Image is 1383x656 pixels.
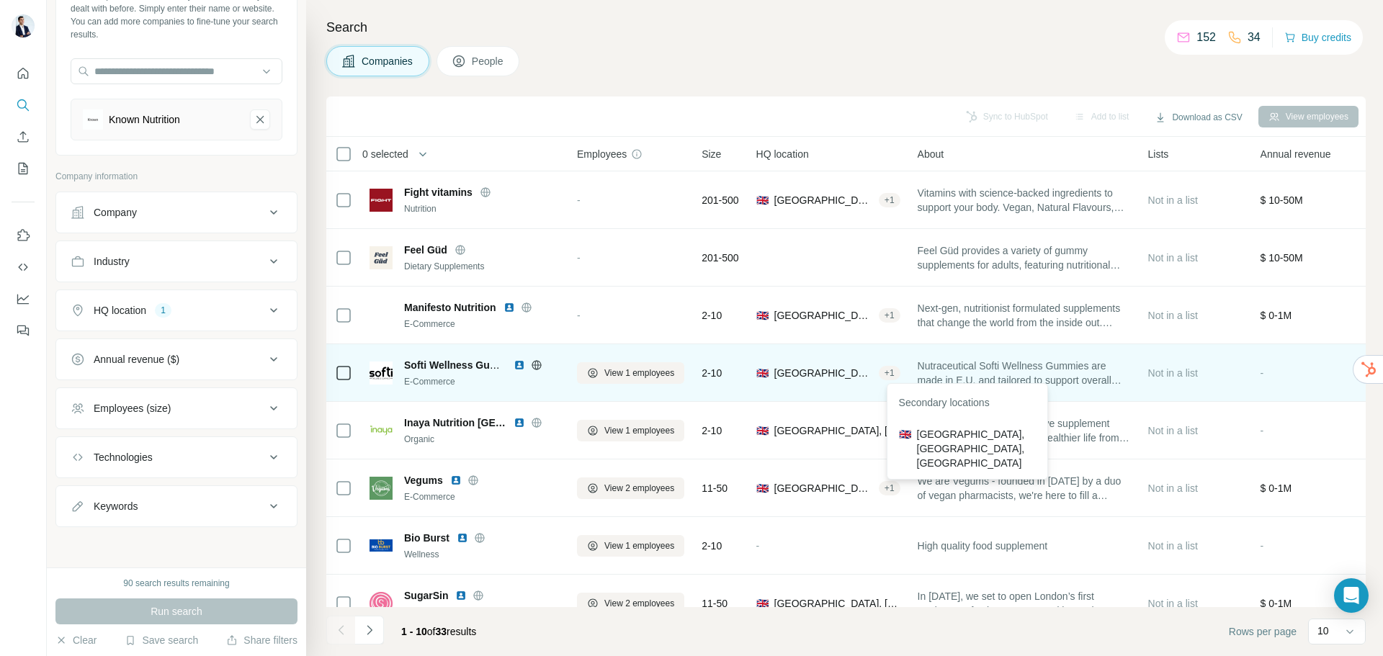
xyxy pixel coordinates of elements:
[604,367,674,379] span: View 1 employees
[362,147,408,161] span: 0 selected
[436,626,447,637] span: 33
[370,246,393,269] img: Logo of Feel Güd
[401,626,476,637] span: results
[702,308,722,323] span: 2-10
[577,310,581,321] span: -
[1229,624,1297,639] span: Rows per page
[1261,310,1292,321] span: $ 0-1M
[756,540,760,552] span: -
[12,223,35,248] button: Use Surfe on LinkedIn
[1261,540,1264,552] span: -
[125,633,198,647] button: Save search
[702,481,728,495] span: 11-50
[404,318,560,331] div: E-Commerce
[604,539,674,552] span: View 1 employees
[1148,310,1198,321] span: Not in a list
[774,481,873,495] span: [GEOGRAPHIC_DATA]
[503,302,515,313] img: LinkedIn logo
[370,539,393,551] img: Logo of Bio Burst
[1261,147,1331,161] span: Annual revenue
[702,147,721,161] span: Size
[577,147,627,161] span: Employees
[702,423,722,438] span: 2-10
[12,318,35,343] button: Feedback
[12,124,35,150] button: Enrich CSV
[94,254,130,269] div: Industry
[756,481,769,495] span: 🇬🇧
[94,205,137,220] div: Company
[55,170,297,183] p: Company information
[577,252,581,264] span: -
[404,588,448,603] span: SugarSin
[56,195,297,230] button: Company
[12,254,35,280] button: Use Surfe API
[94,499,138,513] div: Keywords
[514,417,525,428] img: LinkedIn logo
[427,626,436,637] span: of
[918,301,1131,330] span: Next-gen, nutritionist formulated supplements that change the world from the inside out. Founder ...
[702,251,738,265] span: 201-500
[918,539,1048,553] span: High quality food supplement
[1196,29,1216,46] p: 152
[404,300,496,315] span: Manifesto Nutrition
[756,423,769,438] span: 🇬🇧
[404,202,560,215] div: Nutrition
[370,425,393,436] img: Logo of Inaya Nutrition UK
[1148,598,1198,609] span: Not in a list
[918,243,1131,272] span: Feel Güd provides a variety of gummy supplements for adults, featuring nutritional gummies like a...
[404,490,560,503] div: E-Commerce
[577,194,581,206] span: -
[756,596,769,611] span: 🇬🇧
[404,433,560,446] div: Organic
[604,597,674,610] span: View 2 employees
[1148,194,1198,206] span: Not in a list
[1148,147,1169,161] span: Lists
[94,352,179,367] div: Annual revenue ($)
[774,596,900,611] span: [GEOGRAPHIC_DATA], [GEOGRAPHIC_DATA]
[1148,482,1198,494] span: Not in a list
[404,473,443,487] span: Vegums
[604,482,674,495] span: View 2 employees
[370,477,393,500] img: Logo of Vegums
[355,616,384,644] button: Navigate to next page
[702,193,738,207] span: 201-500
[404,548,560,561] div: Wellness
[404,359,522,371] span: Softi Wellness Gummies
[94,401,171,415] div: Employees (size)
[577,593,684,614] button: View 2 employees
[890,387,1044,421] div: Secondary locations
[472,54,505,68] span: People
[604,424,674,437] span: View 1 employees
[94,303,146,318] div: HQ location
[56,342,297,377] button: Annual revenue ($)
[1334,578,1369,613] div: Open Intercom Messenger
[756,193,769,207] span: 🇬🇧
[12,156,35,181] button: My lists
[370,361,393,385] img: Logo of Softi Wellness Gummies
[362,54,414,68] span: Companies
[56,244,297,279] button: Industry
[404,185,473,199] span: Fight vitamins
[577,362,684,384] button: View 1 employees
[702,539,722,553] span: 2-10
[450,475,462,486] img: LinkedIn logo
[1261,425,1264,436] span: -
[1284,27,1351,48] button: Buy credits
[404,606,560,619] div: Food and Beverage
[370,592,393,615] img: Logo of SugarSin
[404,531,449,545] span: Bio Burst
[577,535,684,557] button: View 1 employees
[702,596,728,611] span: 11-50
[56,293,297,328] button: HQ location1
[879,367,900,379] div: + 1
[12,92,35,118] button: Search
[1145,107,1252,128] button: Download as CSV
[12,60,35,86] button: Quick start
[404,375,560,388] div: E-Commerce
[401,626,427,637] span: 1 - 10
[918,589,1131,618] span: In [DATE], we set to open London’s first modern confectionery store and have since become globall...
[226,633,297,647] button: Share filters
[56,440,297,475] button: Technologies
[12,14,35,37] img: Avatar
[1148,252,1198,264] span: Not in a list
